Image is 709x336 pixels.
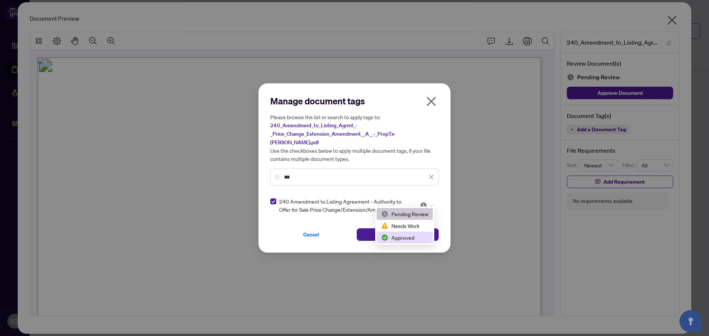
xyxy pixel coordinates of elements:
div: Approved [377,232,433,243]
button: Open asap [679,310,702,332]
img: status [381,222,388,229]
span: 240_Amendment_to_Listing_Agrmt_-_Price_Change_Extension_Amendment__A__-_PropTx-[PERSON_NAME].pdf [270,122,395,146]
div: Pending Review [377,208,433,220]
button: Cancel [270,228,352,241]
img: status [381,234,388,241]
span: 240 Amendment to Listing Agreement - Authority to Offer for Sale Price Change/Extension/Amendment(s) [279,197,411,214]
span: close [429,174,434,180]
span: Pending Review [420,202,434,209]
span: close [425,96,437,107]
div: Needs Work [381,222,428,230]
div: Approved [381,233,428,242]
h2: Manage document tags [270,95,439,107]
span: Cancel [303,229,319,240]
div: Pending Review [381,210,428,218]
img: status [420,202,427,209]
img: status [381,210,388,218]
button: Save [357,228,439,241]
div: Needs Work [377,220,433,232]
h5: Please browse the list or search to apply tags to: Use the checkboxes below to apply multiple doc... [270,113,439,163]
